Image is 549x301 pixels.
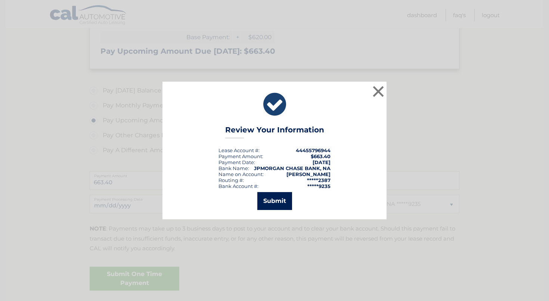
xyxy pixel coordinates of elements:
[218,153,263,159] div: Payment Amount:
[225,125,324,138] h3: Review Your Information
[311,153,331,159] span: $663.40
[218,159,254,165] span: Payment Date
[218,177,244,183] div: Routing #:
[218,171,264,177] div: Name on Account:
[257,192,292,210] button: Submit
[371,84,386,99] button: ×
[296,147,331,153] strong: 44455796944
[218,183,258,189] div: Bank Account #:
[218,159,255,165] div: :
[313,159,331,165] span: [DATE]
[218,147,260,153] div: Lease Account #:
[254,165,331,171] strong: JPMORGAN CHASE BANK, NA
[218,165,249,171] div: Bank Name:
[286,171,331,177] strong: [PERSON_NAME]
